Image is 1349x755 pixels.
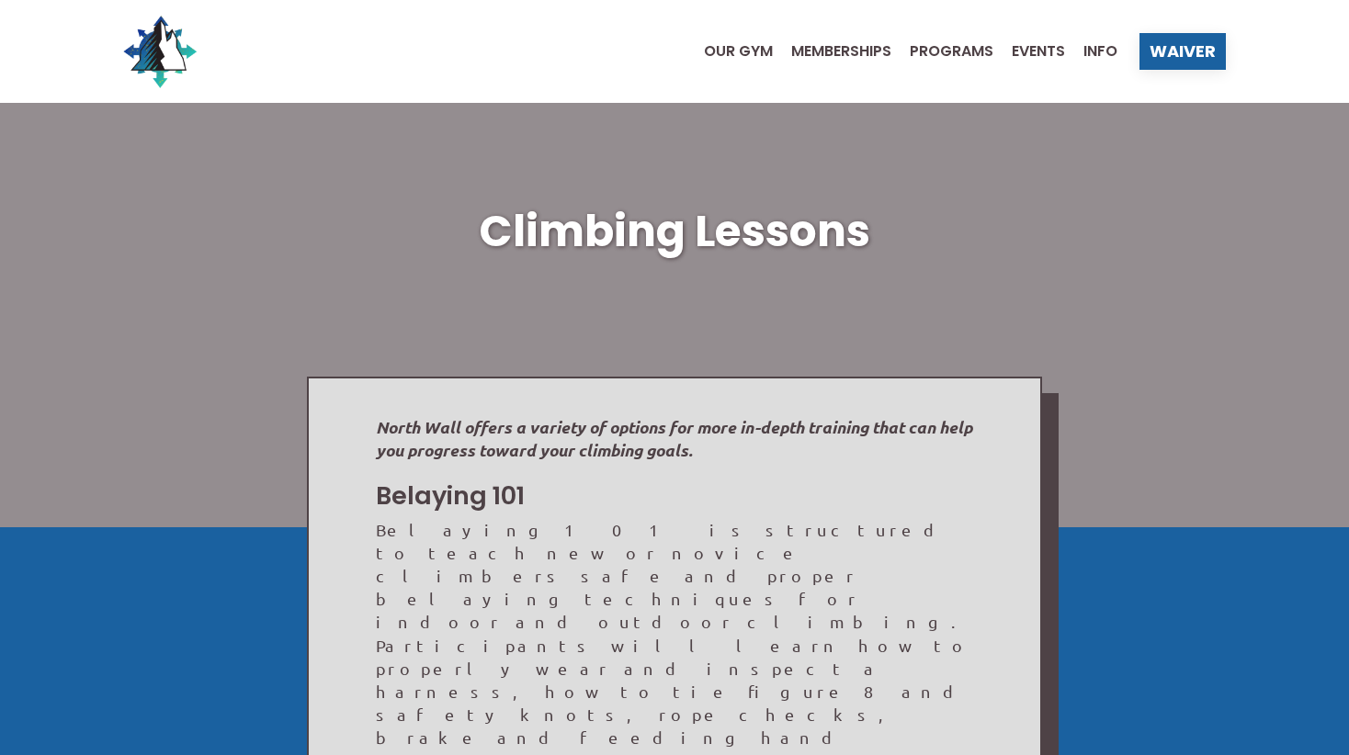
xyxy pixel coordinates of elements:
[376,479,973,513] h2: Belaying 101
[773,44,891,59] a: Memberships
[123,15,197,88] img: North Wall Logo
[1150,43,1216,60] span: Waiver
[1083,44,1117,59] span: Info
[376,416,972,461] strong: North Wall offers a variety of options for more in-depth training that can help you progress towa...
[1065,44,1117,59] a: Info
[891,44,993,59] a: Programs
[1012,44,1065,59] span: Events
[123,201,1226,262] h1: Climbing Lessons
[993,44,1065,59] a: Events
[791,44,891,59] span: Memberships
[704,44,773,59] span: Our Gym
[910,44,993,59] span: Programs
[1139,33,1226,70] a: Waiver
[686,44,773,59] a: Our Gym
